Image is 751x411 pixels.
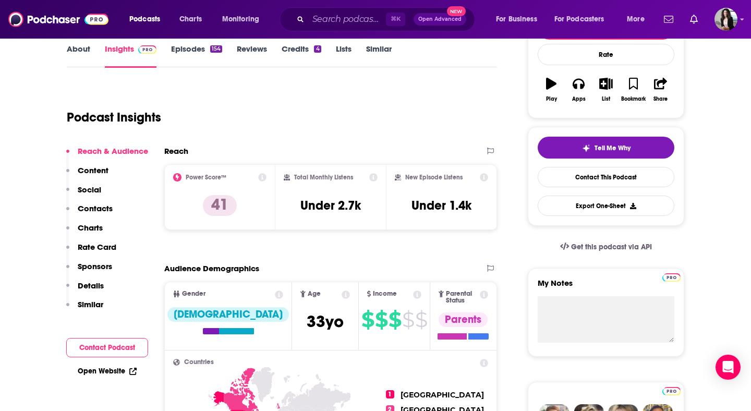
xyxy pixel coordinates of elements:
[66,203,113,223] button: Contacts
[129,12,160,27] span: Podcasts
[307,311,344,332] span: 33 yo
[538,71,565,108] button: Play
[78,281,104,291] p: Details
[411,198,471,213] h3: Under 1.4k
[66,281,104,300] button: Details
[336,44,352,68] a: Lists
[366,44,392,68] a: Similar
[554,12,604,27] span: For Podcasters
[78,203,113,213] p: Contacts
[620,11,658,28] button: open menu
[571,243,652,251] span: Get this podcast via API
[386,390,394,398] span: 1
[78,165,108,175] p: Content
[66,242,116,261] button: Rate Card
[592,71,620,108] button: List
[66,261,112,281] button: Sponsors
[78,299,103,309] p: Similar
[171,44,222,68] a: Episodes154
[289,7,485,31] div: Search podcasts, credits, & more...
[552,234,660,260] a: Get this podcast via API
[122,11,174,28] button: open menu
[215,11,273,28] button: open menu
[538,278,674,296] label: My Notes
[167,307,289,322] div: [DEMOGRAPHIC_DATA]
[662,387,681,395] img: Podchaser Pro
[602,96,610,102] div: List
[78,261,112,271] p: Sponsors
[546,96,557,102] div: Play
[418,17,462,22] span: Open Advanced
[447,6,466,16] span: New
[538,44,674,65] div: Rate
[300,198,361,213] h3: Under 2.7k
[78,367,137,376] a: Open Website
[714,8,737,31] button: Show profile menu
[78,242,116,252] p: Rate Card
[222,12,259,27] span: Monitoring
[282,44,321,68] a: Credits4
[714,8,737,31] img: User Profile
[203,195,237,216] p: 41
[164,146,188,156] h2: Reach
[548,11,620,28] button: open menu
[446,291,478,304] span: Parental Status
[373,291,397,297] span: Income
[210,45,222,53] div: 154
[582,144,590,152] img: tell me why sparkle
[660,10,677,28] a: Show notifications dropdown
[66,338,148,357] button: Contact Podcast
[662,385,681,395] a: Pro website
[66,165,108,185] button: Content
[662,272,681,282] a: Pro website
[67,44,90,68] a: About
[686,10,702,28] a: Show notifications dropdown
[714,8,737,31] span: Logged in as ElizabethCole
[184,359,214,366] span: Countries
[179,12,202,27] span: Charts
[414,13,466,26] button: Open AdvancedNew
[182,291,205,297] span: Gender
[439,312,488,327] div: Parents
[294,174,353,181] h2: Total Monthly Listens
[8,9,108,29] a: Podchaser - Follow, Share and Rate Podcasts
[595,144,631,152] span: Tell Me Why
[66,299,103,319] button: Similar
[78,146,148,156] p: Reach & Audience
[138,45,156,54] img: Podchaser Pro
[621,96,646,102] div: Bookmark
[66,223,103,242] button: Charts
[308,11,386,28] input: Search podcasts, credits, & more...
[105,44,156,68] a: InsightsPodchaser Pro
[237,44,267,68] a: Reviews
[415,311,427,328] span: $
[716,355,741,380] div: Open Intercom Messenger
[572,96,586,102] div: Apps
[647,71,674,108] button: Share
[496,12,537,27] span: For Business
[389,311,401,328] span: $
[620,71,647,108] button: Bookmark
[565,71,592,108] button: Apps
[308,291,321,297] span: Age
[538,137,674,159] button: tell me why sparkleTell Me Why
[66,146,148,165] button: Reach & Audience
[375,311,387,328] span: $
[662,273,681,282] img: Podchaser Pro
[186,174,226,181] h2: Power Score™
[164,263,259,273] h2: Audience Demographics
[173,11,208,28] a: Charts
[67,110,161,125] h1: Podcast Insights
[405,174,463,181] h2: New Episode Listens
[627,12,645,27] span: More
[653,96,668,102] div: Share
[489,11,550,28] button: open menu
[538,167,674,187] a: Contact This Podcast
[386,13,405,26] span: ⌘ K
[361,311,374,328] span: $
[78,223,103,233] p: Charts
[402,311,414,328] span: $
[314,45,321,53] div: 4
[66,185,101,204] button: Social
[538,196,674,216] button: Export One-Sheet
